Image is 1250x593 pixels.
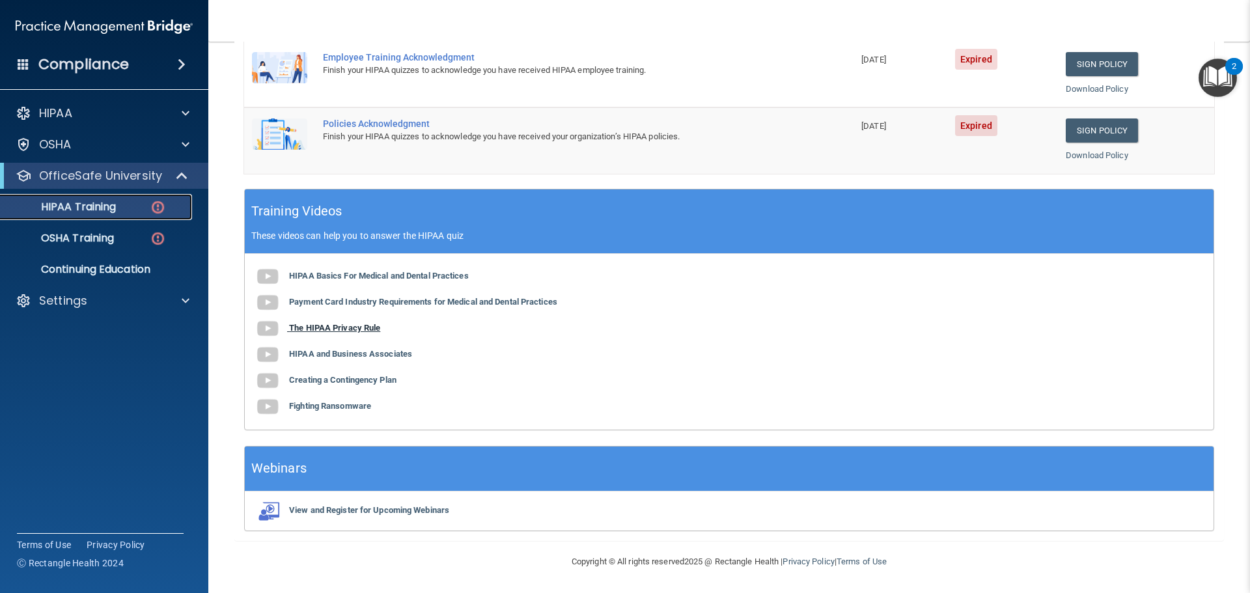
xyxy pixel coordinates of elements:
iframe: Drift Widget Chat Controller [1025,501,1234,553]
a: Sign Policy [1066,118,1138,143]
img: gray_youtube_icon.38fcd6cc.png [255,264,281,290]
a: Privacy Policy [783,557,834,566]
img: danger-circle.6113f641.png [150,199,166,215]
b: HIPAA Basics For Medical and Dental Practices [289,271,469,281]
h5: Webinars [251,457,307,480]
a: Terms of Use [837,557,887,566]
a: Privacy Policy [87,538,145,551]
img: gray_youtube_icon.38fcd6cc.png [255,394,281,420]
p: OfficeSafe University [39,168,162,184]
p: Continuing Education [8,263,186,276]
img: gray_youtube_icon.38fcd6cc.png [255,316,281,342]
b: Creating a Contingency Plan [289,375,396,385]
a: Terms of Use [17,538,71,551]
h4: Compliance [38,55,129,74]
span: [DATE] [861,121,886,131]
div: Employee Training Acknowledgment [323,52,788,62]
a: Download Policy [1066,150,1128,160]
a: Settings [16,293,189,309]
img: gray_youtube_icon.38fcd6cc.png [255,342,281,368]
b: Payment Card Industry Requirements for Medical and Dental Practices [289,297,557,307]
p: These videos can help you to answer the HIPAA quiz [251,230,1207,241]
p: OSHA Training [8,232,114,245]
b: The HIPAA Privacy Rule [289,323,380,333]
span: [DATE] [861,55,886,64]
img: PMB logo [16,14,193,40]
img: gray_youtube_icon.38fcd6cc.png [255,290,281,316]
div: 2 [1232,66,1236,83]
p: HIPAA [39,105,72,121]
a: Sign Policy [1066,52,1138,76]
div: Copyright © All rights reserved 2025 @ Rectangle Health | | [492,541,967,583]
span: Expired [955,115,997,136]
img: danger-circle.6113f641.png [150,230,166,247]
img: webinarIcon.c7ebbf15.png [255,501,281,521]
a: OfficeSafe University [16,168,189,184]
a: HIPAA [16,105,189,121]
img: gray_youtube_icon.38fcd6cc.png [255,368,281,394]
h5: Training Videos [251,200,342,223]
a: OSHA [16,137,189,152]
a: Download Policy [1066,84,1128,94]
span: Ⓒ Rectangle Health 2024 [17,557,124,570]
div: Policies Acknowledgment [323,118,788,129]
div: Finish your HIPAA quizzes to acknowledge you have received your organization’s HIPAA policies. [323,129,788,145]
button: Open Resource Center, 2 new notifications [1199,59,1237,97]
b: HIPAA and Business Associates [289,349,412,359]
p: OSHA [39,137,72,152]
p: HIPAA Training [8,200,116,214]
p: Settings [39,293,87,309]
b: Fighting Ransomware [289,401,371,411]
span: Expired [955,49,997,70]
div: Finish your HIPAA quizzes to acknowledge you have received HIPAA employee training. [323,62,788,78]
b: View and Register for Upcoming Webinars [289,505,449,515]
